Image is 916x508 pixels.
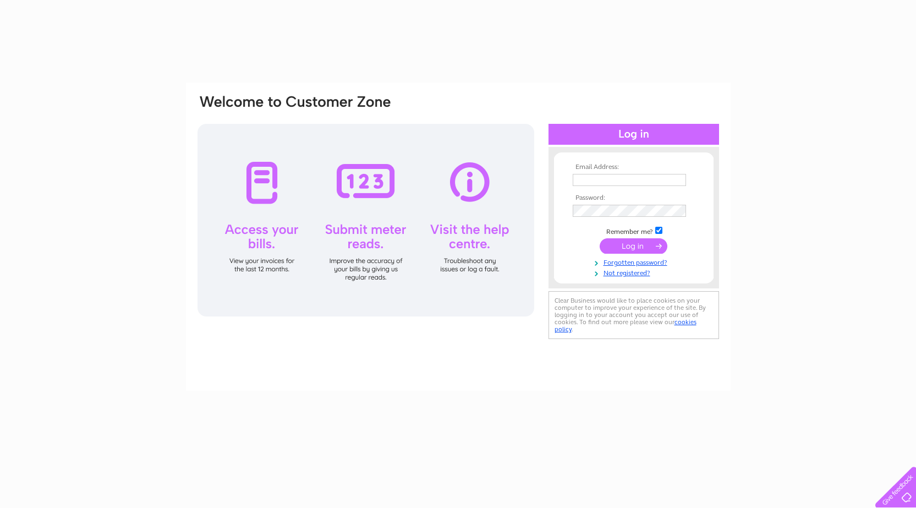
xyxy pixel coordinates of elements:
[600,238,667,254] input: Submit
[570,194,698,202] th: Password:
[555,318,696,333] a: cookies policy
[570,225,698,236] td: Remember me?
[570,163,698,171] th: Email Address:
[573,267,698,277] a: Not registered?
[573,256,698,267] a: Forgotten password?
[548,291,719,339] div: Clear Business would like to place cookies on your computer to improve your experience of the sit...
